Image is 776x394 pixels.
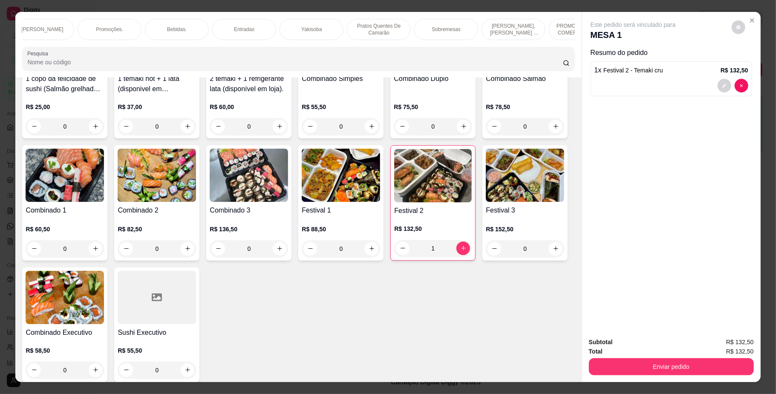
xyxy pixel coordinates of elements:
[486,225,564,233] p: R$ 152,50
[591,48,752,58] p: Resumo do pedido
[745,14,759,27] button: Close
[26,149,104,202] img: product-image
[589,348,603,355] strong: Total
[26,225,104,233] p: R$ 60,50
[118,328,196,338] h4: Sushi Executivo
[118,103,196,111] p: R$ 37,00
[119,363,133,377] button: decrease-product-quantity
[26,103,104,111] p: R$ 25,00
[96,26,123,33] p: Promoções.
[210,225,288,233] p: R$ 136,50
[302,225,380,233] p: R$ 88,50
[591,29,676,41] p: MESA 1
[591,20,676,29] p: Este pedido será vinculado para
[21,26,63,33] p: [PERSON_NAME]
[26,205,104,216] h4: Combinado 1
[26,74,104,94] h4: 1 copo da felicidade de sushi (Salmão grelhado) 200ml + 1 lata (disponivel em [GEOGRAPHIC_DATA])
[210,103,288,111] p: R$ 60,00
[394,74,472,84] h4: Combinado Duplo
[354,23,404,36] p: Pratos Quentes De Camarão
[726,347,754,356] span: R$ 132,50
[27,50,51,57] label: Pesquisa
[556,23,606,36] p: PROMOÇÕES PARA COMER NO LOCAL
[210,149,288,202] img: product-image
[27,242,41,256] button: decrease-product-quantity
[273,242,286,256] button: increase-product-quantity
[603,67,663,74] span: Festival 2 - Temaki cru
[118,346,196,355] p: R$ 55,50
[27,58,563,66] input: Pesquisa
[718,79,731,92] button: decrease-product-quantity
[27,363,41,377] button: decrease-product-quantity
[181,120,194,133] button: increase-product-quantity
[301,26,322,33] p: Yakisoba
[210,205,288,216] h4: Combinado 3
[119,242,133,256] button: decrease-product-quantity
[89,242,102,256] button: increase-product-quantity
[210,74,288,94] h4: 2 temaki + 1 refrigerante lata (disponível em loja).
[118,225,196,233] p: R$ 82,50
[27,120,41,133] button: decrease-product-quantity
[432,26,461,33] p: Sobremesas
[735,79,748,92] button: decrease-product-quantity
[302,74,380,84] h4: Combinado Simples
[89,363,102,377] button: increase-product-quantity
[181,363,194,377] button: increase-product-quantity
[486,205,564,216] h4: Festival 3
[211,242,225,256] button: decrease-product-quantity
[732,20,745,34] button: decrease-product-quantity
[302,149,380,202] img: product-image
[486,74,564,84] h4: Combinado Salmão
[394,103,472,111] p: R$ 75,50
[486,149,564,202] img: product-image
[119,120,133,133] button: decrease-product-quantity
[721,66,748,75] p: R$ 132,50
[589,339,613,345] strong: Subtotal
[394,149,472,202] img: product-image
[302,205,380,216] h4: Festival 1
[26,346,104,355] p: R$ 58,50
[302,103,380,111] p: R$ 55,50
[394,206,472,216] h4: Festival 2
[486,103,564,111] p: R$ 78,50
[26,328,104,338] h4: Combinado Executivo
[726,337,754,347] span: R$ 132,50
[234,26,254,33] p: Entradas
[118,205,196,216] h4: Combinado 2
[26,271,104,324] img: product-image
[594,65,663,75] p: 1 x
[489,23,538,36] p: [PERSON_NAME], [PERSON_NAME] & [PERSON_NAME]
[181,242,194,256] button: increase-product-quantity
[394,224,472,233] p: R$ 132,50
[89,120,102,133] button: increase-product-quantity
[118,74,196,94] h4: 1 temaki hot + 1 lata (disponivel em [GEOGRAPHIC_DATA])
[118,149,196,202] img: product-image
[589,358,754,375] button: Enviar pedido
[167,26,187,33] p: Bebidas.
